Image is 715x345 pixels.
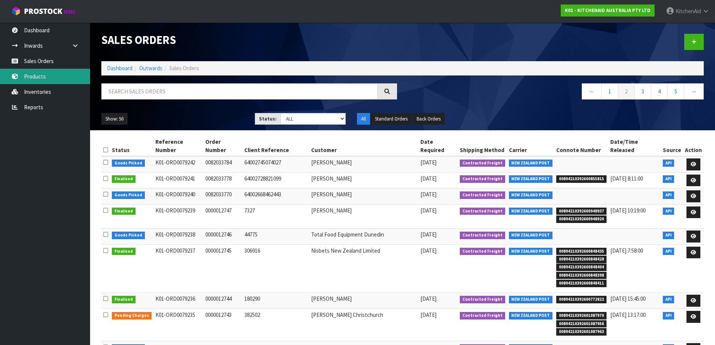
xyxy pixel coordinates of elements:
[420,311,437,318] span: [DATE]
[460,248,505,255] span: Contracted Freight
[11,6,21,16] img: cube-alt.png
[507,136,555,156] th: Carrier
[154,293,203,309] td: K01-ORD0079236
[509,232,553,239] span: NEW ZEALAND POST
[203,309,242,341] td: 0000012743
[112,191,145,199] span: Goods Picked
[112,232,145,239] span: Goods Picked
[309,293,418,309] td: [PERSON_NAME]
[242,172,309,188] td: 64002728821099
[412,113,445,125] button: Back Orders
[420,159,437,166] span: [DATE]
[203,204,242,228] td: 0000012747
[420,191,437,198] span: [DATE]
[663,312,674,319] span: API
[309,188,418,205] td: [PERSON_NAME]
[663,191,674,199] span: API
[154,204,203,228] td: K01-ORD0079239
[509,312,553,319] span: NEW ZEALAND POST
[556,272,607,279] span: 00894210392600848398
[309,172,418,188] td: [PERSON_NAME]
[582,83,602,99] a: ←
[509,160,553,167] span: NEW ZEALAND POST
[242,244,309,293] td: 306916
[556,320,607,328] span: 00894210392601087956
[112,208,135,215] span: Finalised
[663,248,674,255] span: API
[64,8,75,15] small: WMS
[203,188,242,205] td: 0082033770
[556,248,607,255] span: 00894210392600848435
[154,188,203,205] td: K01-ORD0079240
[110,136,154,156] th: Status
[203,229,242,245] td: 0000012746
[154,156,203,172] td: K01-ORD0079242
[154,244,203,293] td: K01-ORD0079237
[169,65,199,72] span: Sales Orders
[556,280,607,287] span: 00894210392600848411
[371,113,412,125] button: Standard Orders
[418,136,458,156] th: Date Required
[460,208,505,215] span: Contracted Freight
[112,248,135,255] span: Finalised
[107,65,132,72] a: Dashboard
[154,136,203,156] th: Reference Number
[509,208,553,215] span: NEW ZEALAND POST
[112,296,135,303] span: Finalised
[309,309,418,341] td: [PERSON_NAME] Christchurch
[509,248,553,255] span: NEW ZEALAND POST
[24,6,62,16] span: ProStock
[509,296,553,303] span: NEW ZEALAND POST
[556,208,607,215] span: 00894210392600948937
[420,247,437,254] span: [DATE]
[663,208,674,215] span: API
[242,156,309,172] td: 64002745074027
[408,83,704,102] nav: Page navigation
[618,83,635,99] a: 2
[460,160,505,167] span: Contracted Freight
[663,175,674,183] span: API
[556,312,607,319] span: 00894210392601087970
[242,136,309,156] th: Client Reference
[676,8,701,15] span: KitchenAid
[460,232,505,239] span: Contracted Freight
[684,83,704,99] a: →
[556,264,607,271] span: 00894210392600848404
[663,296,674,303] span: API
[112,160,145,167] span: Goods Picked
[420,295,437,302] span: [DATE]
[101,34,397,46] h1: Sales Orders
[259,116,277,122] strong: Status:
[242,309,309,341] td: 382502
[610,311,646,318] span: [DATE] 13:17:00
[101,113,128,125] button: Show: 50
[601,83,618,99] a: 1
[608,136,661,156] th: Date/Time Released
[565,7,650,14] strong: K01 - KITCHENAID AUSTRALIA PTY LTD
[683,136,704,156] th: Action
[242,293,309,309] td: 180290
[203,244,242,293] td: 0000012745
[667,83,684,99] a: 5
[556,296,607,303] span: 00894210392600772822
[309,244,418,293] td: Nisbets New Zealand Limited
[651,83,668,99] a: 4
[460,175,505,183] span: Contracted Freight
[556,215,607,223] span: 00894210392600948920
[509,191,553,199] span: NEW ZEALAND POST
[242,204,309,228] td: 7327
[556,328,607,336] span: 00894210392601087963
[556,256,607,263] span: 00894210392600848428
[610,207,646,214] span: [DATE] 10:19:00
[420,175,437,182] span: [DATE]
[203,172,242,188] td: 0082033778
[357,113,370,125] button: All
[101,83,378,99] input: Search sales orders
[154,229,203,245] td: K01-ORD0079238
[309,204,418,228] td: [PERSON_NAME]
[460,312,505,319] span: Contracted Freight
[112,312,152,319] span: Pending Charges
[309,229,418,245] td: Total Food Equipment Dunedin
[242,229,309,245] td: 44775
[458,136,507,156] th: Shipping Method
